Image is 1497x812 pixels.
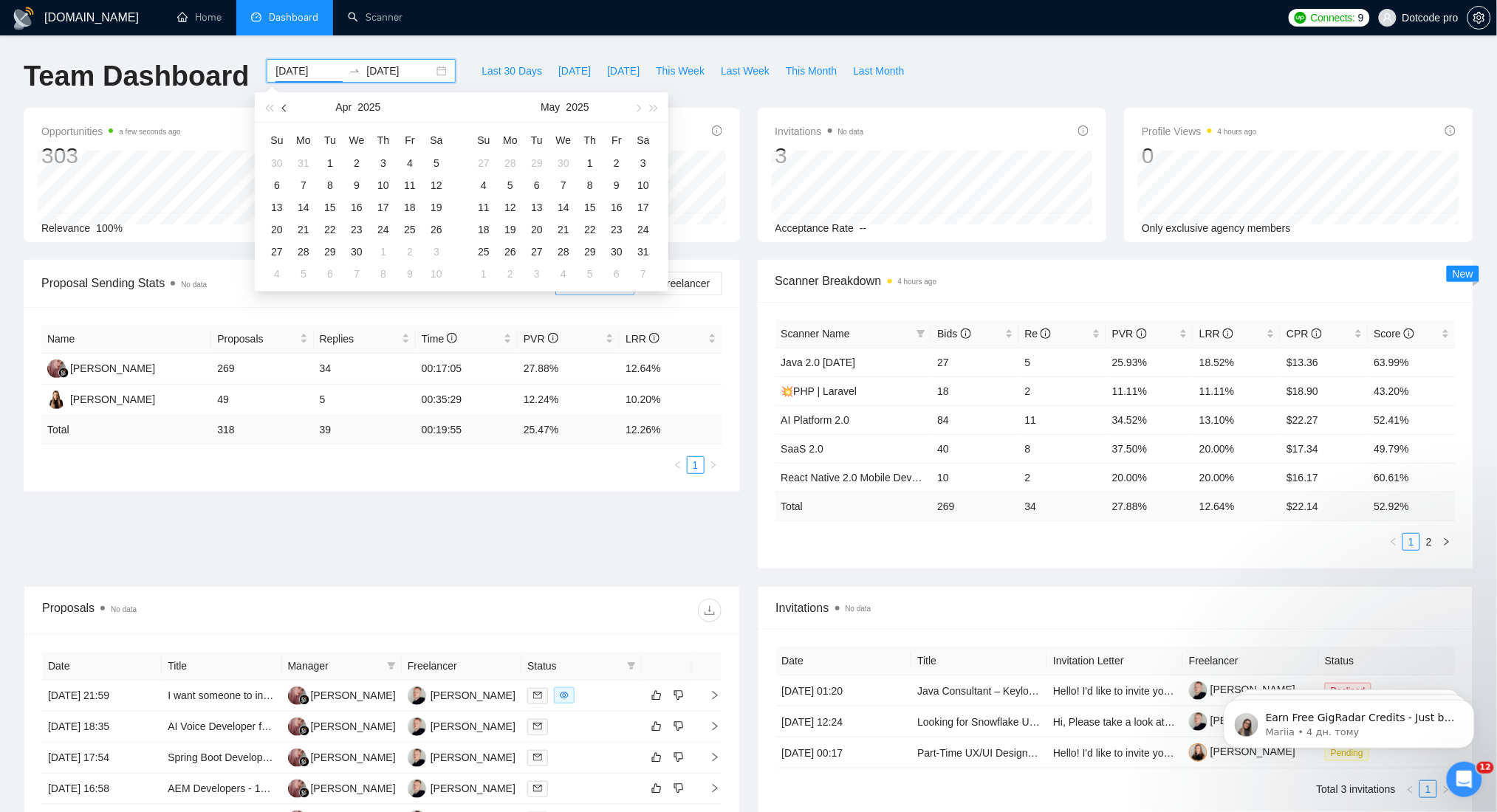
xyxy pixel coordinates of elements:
td: 2025-04-13 [264,196,290,219]
div: 9 [608,176,626,194]
th: Su [264,128,290,152]
td: 2025-05-20 [524,219,550,241]
span: dislike [674,720,684,732]
div: 0 [1142,142,1257,170]
button: dislike [670,749,688,766]
td: 2025-04-30 [343,241,370,263]
a: 💥PHP | Laravel [781,385,857,397]
a: Java Consultant – Keylogger Defense Emulator [917,685,1135,697]
div: 18 [401,199,419,216]
time: 4 hours ago [1218,128,1257,136]
span: filter [917,329,925,338]
td: 2025-04-27 [264,241,290,263]
div: [PERSON_NAME] [311,749,396,765]
td: 2025-05-16 [603,196,630,219]
a: I want someone to integrate [URL] with Jobnimbus and Calendly in N8N [168,689,496,701]
div: [PERSON_NAME] [311,780,396,796]
td: 2025-04-29 [317,241,343,263]
td: 2025-05-21 [550,219,577,241]
span: left [674,461,682,469]
th: Tu [524,128,550,152]
div: 24 [374,221,392,238]
img: c1mB8-e_gDE6T-a6-_2Lo1IVtBiQeSaBU5QXALP7m7GHbIy9CLLQBCSzh7JM9T1CUp [1189,712,1207,731]
td: 2025-03-31 [290,152,317,174]
button: dislike [670,718,688,735]
td: 2025-04-20 [264,219,290,241]
span: user [1383,13,1393,23]
div: 6 [268,176,286,194]
th: Fr [603,128,630,152]
div: [PERSON_NAME] [70,391,155,407]
span: mail [533,722,542,731]
div: [PERSON_NAME] [70,360,155,376]
span: Only exclusive agency members [1142,222,1291,234]
td: 2025-05-13 [524,196,550,219]
a: DS[PERSON_NAME] [288,782,396,794]
button: right [1438,533,1456,551]
span: Relevance [41,222,90,234]
a: Spring Boot Developer for Greenfield Microservices Project [168,751,439,763]
td: 2025-05-03 [630,152,657,174]
td: 2025-05-06 [524,174,550,196]
img: YP [408,687,426,705]
span: left [1406,785,1415,794]
img: YP [408,780,426,798]
button: Apr [336,92,352,122]
div: 17 [374,199,392,216]
span: Dashboard [269,11,318,24]
div: 10 [374,176,392,194]
div: 11 [475,199,493,216]
th: Mo [290,128,317,152]
div: 1 [321,154,339,172]
img: DS [47,359,66,378]
td: 2025-05-29 [577,241,603,263]
th: Proposals [211,325,313,354]
a: Looking for Snowflake Users [917,716,1049,728]
p: Earn Free GigRadar Credits - Just by Sharing Your Story! 💬 Want more credits for sending proposal... [64,42,255,57]
span: -- [860,222,866,234]
button: like [648,749,665,766]
a: YD[PERSON_NAME] [47,393,155,405]
span: like [651,689,662,701]
td: 2025-05-05 [497,174,524,196]
a: 1 [688,457,704,473]
a: DS[PERSON_NAME] [47,362,155,374]
li: 2 [1420,533,1438,551]
div: [PERSON_NAME] [311,687,396,703]
th: Tu [317,128,343,152]
span: right [1442,785,1450,794]
a: homeHome [177,11,222,24]
td: 2025-04-30 [550,152,577,174]
a: YP[PERSON_NAME] [408,689,515,701]
td: 2025-04-17 [370,196,397,219]
td: 2025-04-19 [423,196,450,219]
td: 2025-05-07 [550,174,577,196]
td: 2025-04-27 [470,152,497,174]
div: 4 [401,154,419,172]
img: DS [288,687,306,705]
img: YD [47,390,66,409]
td: 2025-05-01 [577,152,603,174]
td: 2025-05-04 [470,174,497,196]
div: 28 [501,154,519,172]
input: End date [366,63,434,79]
td: 2025-04-12 [423,174,450,196]
td: 2025-05-30 [603,241,630,263]
a: SaaS 2.0 [781,443,824,455]
th: Sa [423,128,450,152]
td: 2025-04-09 [343,174,370,196]
td: 2025-04-07 [290,174,317,196]
td: 2025-05-26 [497,241,524,263]
td: 2025-04-04 [397,152,423,174]
img: gigradar-bm.png [299,726,309,736]
div: [PERSON_NAME] [431,718,515,734]
a: Java 2.0 [DATE] [781,357,856,368]
button: like [648,718,665,735]
span: Last 30 Days [482,63,542,79]
div: 8 [321,176,339,194]
div: [PERSON_NAME] [431,780,515,796]
span: filter [384,655,399,677]
img: gigradar-bm.png [299,695,309,705]
iframe: Intercom notifications повідомлення [1202,669,1497,772]
span: download [699,605,721,616]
